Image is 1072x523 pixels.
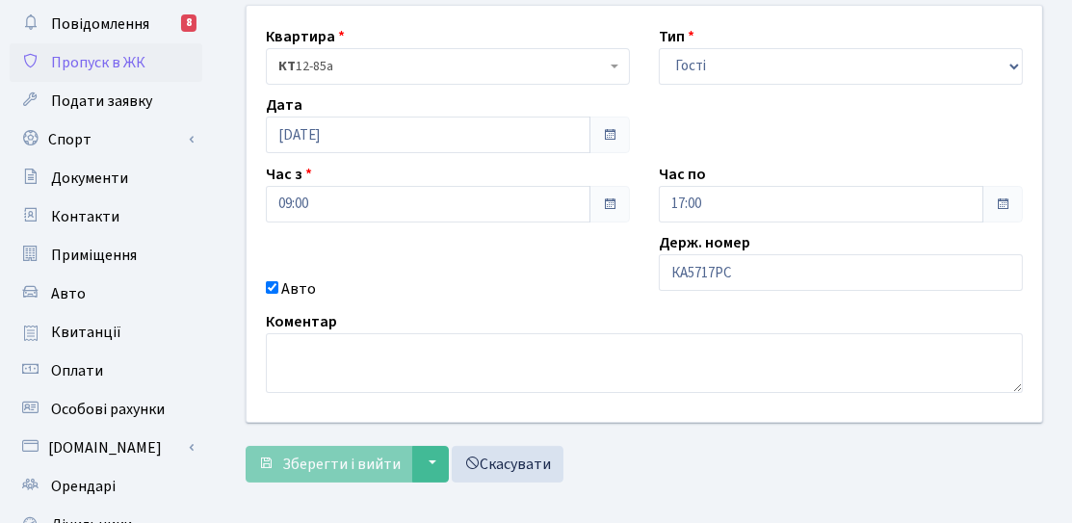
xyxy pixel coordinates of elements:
a: Скасувати [452,446,563,483]
span: Оплати [51,360,103,381]
a: Пропуск в ЖК [10,43,202,82]
a: Авто [10,275,202,313]
a: [DOMAIN_NAME] [10,429,202,467]
label: Час з [266,163,312,186]
b: КТ [278,57,296,76]
a: Документи [10,159,202,197]
button: Зберегти і вийти [246,446,413,483]
span: <b>КТ</b>&nbsp;&nbsp;&nbsp;&nbsp;12-85а [278,57,606,76]
span: Документи [51,168,128,189]
input: AA0001AA [659,254,1023,291]
span: Пропуск в ЖК [51,52,145,73]
a: Особові рахунки [10,390,202,429]
label: Час по [659,163,706,186]
label: Квартира [266,25,345,48]
a: Контакти [10,197,202,236]
span: <b>КТ</b>&nbsp;&nbsp;&nbsp;&nbsp;12-85а [266,48,630,85]
label: Коментар [266,310,337,333]
span: Приміщення [51,245,137,266]
a: Спорт [10,120,202,159]
div: 8 [181,14,196,32]
label: Дата [266,93,302,117]
a: Квитанції [10,313,202,352]
a: Повідомлення8 [10,5,202,43]
a: Подати заявку [10,82,202,120]
span: Авто [51,283,86,304]
span: Зберегти і вийти [282,454,401,475]
label: Авто [281,277,316,301]
span: Квитанції [51,322,121,343]
span: Повідомлення [51,13,149,35]
a: Орендарі [10,467,202,506]
a: Оплати [10,352,202,390]
span: Орендарі [51,476,116,497]
span: Контакти [51,206,119,227]
label: Держ. номер [659,231,750,254]
label: Тип [659,25,694,48]
span: Подати заявку [51,91,152,112]
span: Особові рахунки [51,399,165,420]
a: Приміщення [10,236,202,275]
